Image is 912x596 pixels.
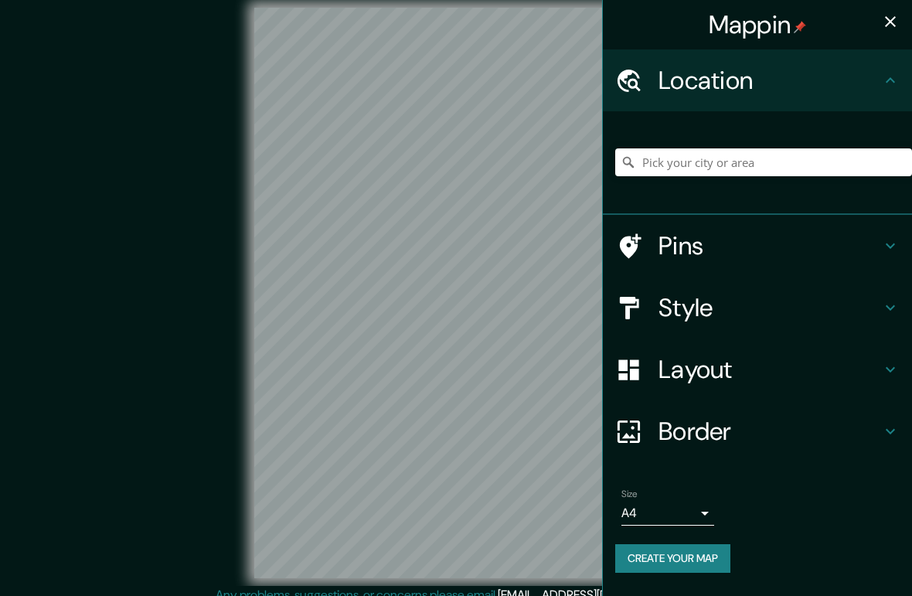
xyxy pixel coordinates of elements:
div: A4 [621,501,714,526]
h4: Style [658,292,881,323]
input: Pick your city or area [615,148,912,176]
h4: Layout [658,354,881,385]
iframe: Help widget launcher [774,536,895,579]
h4: Location [658,65,881,96]
img: pin-icon.png [794,21,806,33]
div: Border [603,400,912,462]
h4: Pins [658,230,881,261]
h4: Border [658,416,881,447]
div: Pins [603,215,912,277]
div: Layout [603,339,912,400]
div: Style [603,277,912,339]
h4: Mappin [709,9,807,40]
button: Create your map [615,544,730,573]
label: Size [621,488,638,501]
div: Location [603,49,912,111]
canvas: Map [254,8,658,578]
